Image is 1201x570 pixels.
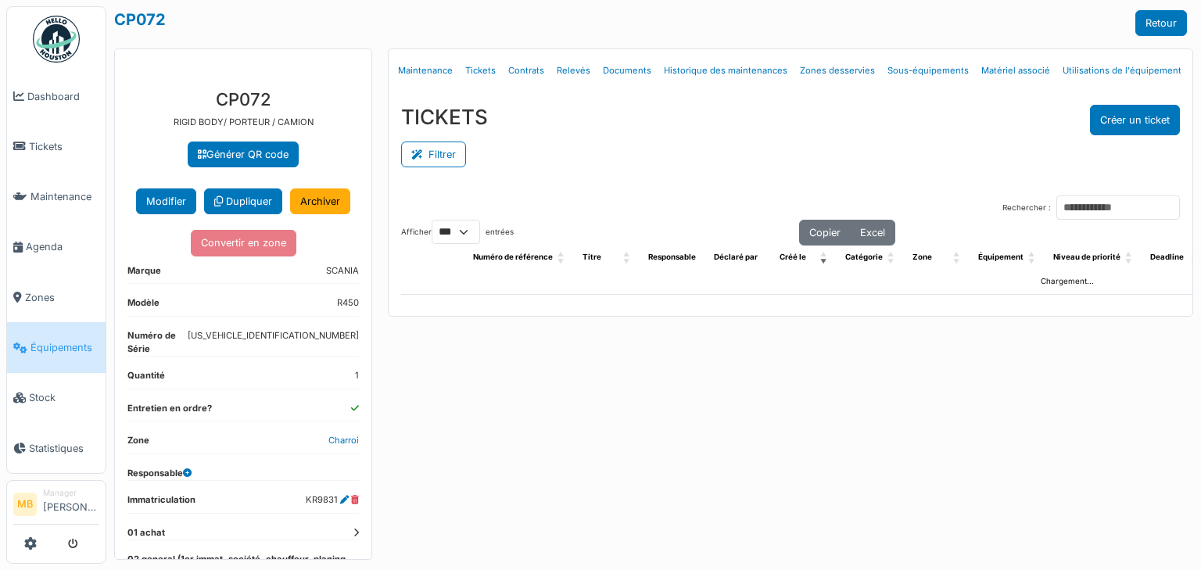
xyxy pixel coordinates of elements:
[29,139,99,154] span: Tickets
[328,435,359,446] a: Charroi
[1125,246,1135,270] span: Niveau de priorité: Activate to sort
[1150,253,1184,261] span: Deadline
[127,89,359,109] h3: CP072
[13,487,99,525] a: MB Manager[PERSON_NAME]
[978,253,1024,261] span: Équipement
[290,188,350,214] a: Archiver
[204,188,282,214] a: Dupliquer
[912,253,932,261] span: Zone
[7,172,106,222] a: Maintenance
[7,71,106,121] a: Dashboard
[658,52,794,89] a: Historique des maintenances
[809,227,841,238] span: Copier
[597,52,658,89] a: Documents
[188,329,359,350] dd: [US_VEHICLE_IDENTIFICATION_NUMBER]
[845,253,883,261] span: Catégorie
[623,246,633,270] span: Titre: Activate to sort
[799,220,851,246] button: Copier
[714,253,758,261] span: Déclaré par
[7,322,106,372] a: Équipements
[26,239,99,254] span: Agenda
[127,296,160,316] dt: Modèle
[881,52,975,89] a: Sous-équipements
[7,373,106,423] a: Stock
[127,493,195,513] dt: Immatriculation
[975,52,1056,89] a: Matériel associé
[1090,105,1180,135] button: Créer un ticket
[127,329,188,356] dt: Numéro de Série
[820,246,830,270] span: Créé le: Activate to remove sorting
[887,246,897,270] span: Catégorie: Activate to sort
[127,434,149,453] dt: Zone
[432,220,480,244] select: Afficherentrées
[30,340,99,355] span: Équipements
[860,227,885,238] span: Excel
[127,526,359,540] dt: 01 achat
[29,390,99,405] span: Stock
[188,142,299,167] a: Générer QR code
[473,253,553,261] span: Numéro de référence
[43,487,99,499] div: Manager
[127,402,212,421] dt: Entretien en ordre?
[337,296,359,310] dd: R450
[33,16,80,63] img: Badge_color-CXgf-gQk.svg
[850,220,895,246] button: Excel
[326,264,359,278] dd: SCANIA
[29,441,99,456] span: Statistiques
[459,52,502,89] a: Tickets
[7,272,106,322] a: Zones
[7,121,106,171] a: Tickets
[7,423,106,473] a: Statistiques
[1002,203,1051,214] label: Rechercher :
[306,493,359,507] dd: KR9831
[401,142,466,167] button: Filtrer
[136,188,196,214] button: Modifier
[1056,52,1188,89] a: Utilisations de l'équipement
[392,52,459,89] a: Maintenance
[355,369,359,382] dd: 1
[13,493,37,516] li: MB
[780,253,806,261] span: Créé le
[1135,10,1187,36] a: Retour
[25,290,99,305] span: Zones
[1053,253,1120,261] span: Niveau de priorité
[401,105,488,129] h3: TICKETS
[401,220,514,244] label: Afficher entrées
[127,116,359,129] p: RIGID BODY/ PORTEUR / CAMION
[30,189,99,204] span: Maintenance
[114,10,166,29] a: CP072
[1028,246,1038,270] span: Équipement: Activate to sort
[1191,246,1200,270] span: Deadline: Activate to sort
[27,89,99,104] span: Dashboard
[127,467,192,480] dt: Responsable
[953,246,963,270] span: Zone: Activate to sort
[7,222,106,272] a: Agenda
[502,52,550,89] a: Contrats
[648,253,696,261] span: Responsable
[550,52,597,89] a: Relevés
[583,253,601,261] span: Titre
[127,264,161,284] dt: Marque
[43,487,99,521] li: [PERSON_NAME]
[794,52,881,89] a: Zones desservies
[127,369,165,389] dt: Quantité
[557,246,567,270] span: Numéro de référence: Activate to sort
